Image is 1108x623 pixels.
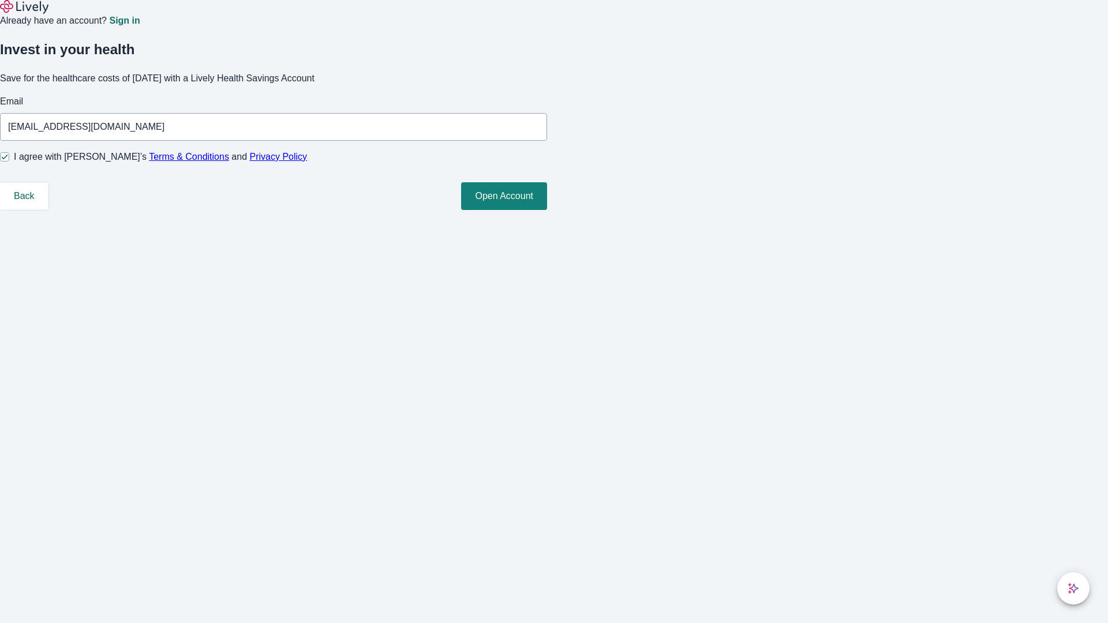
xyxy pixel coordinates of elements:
span: I agree with [PERSON_NAME]’s and [14,150,307,164]
button: Open Account [461,182,547,210]
a: Privacy Policy [250,152,308,162]
a: Sign in [109,16,140,25]
button: chat [1057,572,1090,605]
a: Terms & Conditions [149,152,229,162]
svg: Lively AI Assistant [1068,583,1079,594]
